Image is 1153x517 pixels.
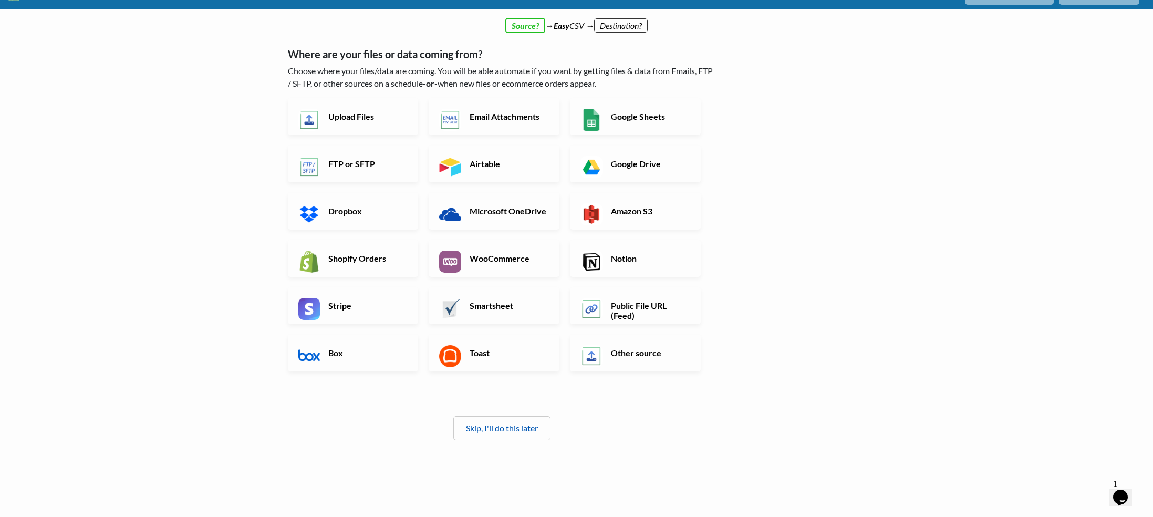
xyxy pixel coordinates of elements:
[570,146,701,182] a: Google Drive
[570,240,701,277] a: Notion
[439,251,461,273] img: WooCommerce App & API
[277,9,876,32] div: → CSV →
[570,193,701,230] a: Amazon S3
[580,298,603,320] img: Public File URL App & API
[580,251,603,273] img: Notion App & API
[570,98,701,135] a: Google Sheets
[580,109,603,131] img: Google Sheets App & API
[429,98,559,135] a: Email Attachments
[608,348,691,358] h6: Other source
[326,301,408,311] h6: Stripe
[288,287,419,324] a: Stripe
[466,423,538,433] a: Skip, I'll do this later
[570,335,701,371] a: Other source
[580,203,603,225] img: Amazon S3 App & API
[326,206,408,216] h6: Dropbox
[288,335,419,371] a: Box
[298,203,320,225] img: Dropbox App & API
[298,345,320,367] img: Box App & API
[608,159,691,169] h6: Google Drive
[467,301,549,311] h6: Smartsheet
[298,156,320,178] img: FTP or SFTP App & API
[439,345,461,367] img: Toast App & API
[298,109,320,131] img: Upload Files App & API
[580,156,603,178] img: Google Drive App & API
[467,348,549,358] h6: Toast
[288,98,419,135] a: Upload Files
[288,48,716,60] h5: Where are your files or data coming from?
[288,240,419,277] a: Shopify Orders
[288,65,716,90] p: Choose where your files/data are coming. You will be able automate if you want by getting files &...
[429,240,559,277] a: WooCommerce
[298,298,320,320] img: Stripe App & API
[467,159,549,169] h6: Airtable
[467,206,549,216] h6: Microsoft OneDrive
[439,298,461,320] img: Smartsheet App & API
[467,111,549,121] h6: Email Attachments
[439,156,461,178] img: Airtable App & API
[326,111,408,121] h6: Upload Files
[608,253,691,263] h6: Notion
[429,193,559,230] a: Microsoft OneDrive
[288,193,419,230] a: Dropbox
[467,253,549,263] h6: WooCommerce
[326,348,408,358] h6: Box
[608,301,691,320] h6: Public File URL (Feed)
[608,206,691,216] h6: Amazon S3
[429,335,559,371] a: Toast
[439,109,461,131] img: Email New CSV or XLSX File App & API
[326,159,408,169] h6: FTP or SFTP
[580,345,603,367] img: Other Source App & API
[429,287,559,324] a: Smartsheet
[1109,475,1142,506] iframe: chat widget
[326,253,408,263] h6: Shopify Orders
[298,251,320,273] img: Shopify App & API
[423,78,438,88] b: -or-
[288,146,419,182] a: FTP or SFTP
[608,111,691,121] h6: Google Sheets
[429,146,559,182] a: Airtable
[439,203,461,225] img: Microsoft OneDrive App & API
[570,287,701,324] a: Public File URL (Feed)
